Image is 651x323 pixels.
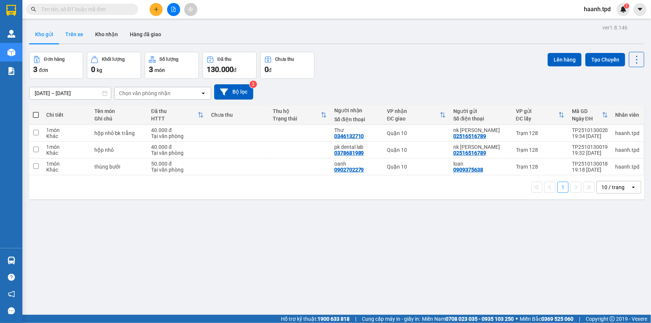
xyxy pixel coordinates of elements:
span: notification [8,291,15,298]
div: 40.000 đ [151,144,204,150]
button: plus [150,3,163,16]
div: Đã thu [151,108,198,114]
span: đ [234,67,237,73]
div: Đã thu [217,57,231,62]
div: 0346132710 [334,133,364,139]
sup: 1 [624,3,629,9]
div: VP nhận [387,108,440,114]
div: Khác [46,133,87,139]
div: 1 món [46,161,87,167]
span: | [579,315,580,323]
span: caret-down [637,6,644,13]
div: thùng bưởi [94,164,144,170]
span: 1 [625,3,628,9]
th: Toggle SortBy [512,105,568,125]
div: Trạm 128 [516,164,564,170]
div: Khác [46,150,87,156]
button: 1 [557,182,569,193]
div: 1 món [46,127,87,133]
div: Quận 10 [387,147,446,153]
div: hộp nhỏ bk trắng [94,130,144,136]
button: Trên xe [59,25,89,43]
div: TP2510130020 [572,127,608,133]
div: loan [453,161,508,167]
div: Thu hộ [273,108,321,114]
button: Đơn hàng3đơn [29,52,83,79]
th: Toggle SortBy [269,105,331,125]
div: haanh.tpd [616,164,640,170]
div: TP2510130018 [572,161,608,167]
span: 130.000 [207,65,234,74]
button: Khối lượng0kg [87,52,141,79]
div: Tại văn phòng [151,150,204,156]
strong: 0708 023 035 - 0935 103 250 [445,316,514,322]
div: 0378681989 [334,150,364,156]
span: Miền Bắc [520,315,573,323]
input: Tìm tên, số ĐT hoặc mã đơn [41,5,129,13]
div: 02516516789 [453,150,486,156]
input: Select a date range. [29,87,111,99]
div: hộp nhỏ [94,147,144,153]
strong: 1900 633 818 [317,316,350,322]
span: ⚪️ [516,317,518,320]
div: ver 1.8.146 [603,23,627,32]
div: Chưa thu [211,112,265,118]
svg: open [630,184,636,190]
img: warehouse-icon [7,48,15,56]
div: 02516516789 [453,133,486,139]
div: oanh [334,161,380,167]
button: Số lượng3món [145,52,199,79]
div: Mã GD [572,108,602,114]
svg: open [200,90,206,96]
span: đơn [39,67,48,73]
button: aim [184,3,197,16]
span: đ [269,67,272,73]
div: Tên món [94,108,144,114]
div: haanh.tpd [616,147,640,153]
div: Chọn văn phòng nhận [119,90,170,97]
div: Thư [334,127,380,133]
img: warehouse-icon [7,30,15,38]
div: pk dental lab [334,144,380,150]
div: Ngày ĐH [572,116,602,122]
th: Toggle SortBy [147,105,207,125]
div: 0902702279 [334,167,364,173]
div: 19:18 [DATE] [572,167,608,173]
div: Quận 10 [387,130,446,136]
div: Người nhận [334,107,380,113]
th: Toggle SortBy [383,105,450,125]
div: ĐC lấy [516,116,558,122]
span: file-add [171,7,176,12]
img: solution-icon [7,67,15,75]
div: haanh.tpd [616,130,640,136]
div: Số điện thoại [453,116,508,122]
div: Người gửi [453,108,508,114]
span: Miền Nam [422,315,514,323]
div: VP gửi [516,108,558,114]
div: Quận 10 [387,164,446,170]
div: nk lê anh [453,127,508,133]
span: copyright [610,316,615,322]
span: message [8,307,15,314]
div: TP2510130019 [572,144,608,150]
span: kg [97,67,102,73]
div: 40.000 đ [151,127,204,133]
div: Chi tiết [46,112,87,118]
button: Bộ lọc [214,84,253,100]
button: Đã thu130.000đ [203,52,257,79]
div: Ghi chú [94,116,144,122]
span: | [355,315,356,323]
button: Tạo Chuyến [585,53,625,66]
div: Số điện thoại [334,116,380,122]
div: ĐC giao [387,116,440,122]
img: logo-vxr [6,5,16,16]
span: haanh.tpd [578,4,617,14]
span: question-circle [8,274,15,281]
div: Trạm 128 [516,130,564,136]
div: Tại văn phòng [151,133,204,139]
span: 0 [91,65,95,74]
div: 10 / trang [601,184,625,191]
button: caret-down [633,3,647,16]
button: Kho nhận [89,25,124,43]
div: 19:32 [DATE] [572,150,608,156]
